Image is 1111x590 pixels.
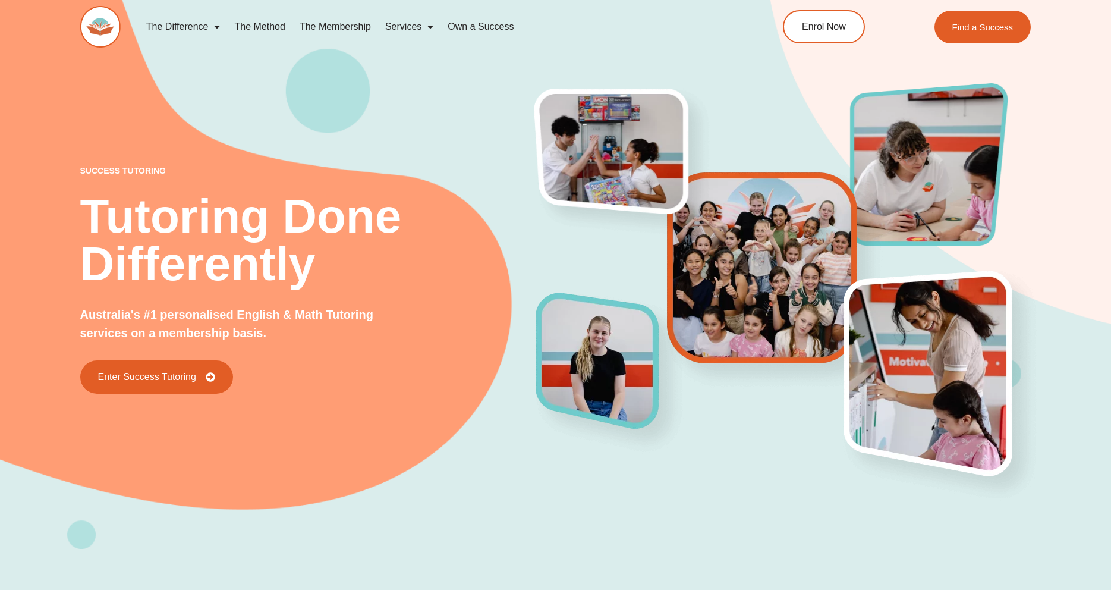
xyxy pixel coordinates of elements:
h2: Tutoring Done Differently [80,193,537,288]
a: The Method [227,13,292,40]
a: The Difference [139,13,228,40]
a: Enrol Now [783,10,865,43]
a: The Membership [292,13,378,40]
p: success tutoring [80,167,537,175]
span: Enrol Now [802,22,846,32]
span: Find a Success [952,23,1014,32]
nav: Menu [139,13,729,40]
a: Find a Success [934,11,1031,43]
a: Own a Success [440,13,521,40]
span: Enter Success Tutoring [98,372,196,382]
a: Services [378,13,440,40]
a: Enter Success Tutoring [80,360,233,394]
p: Australia's #1 personalised English & Math Tutoring services on a membership basis. [80,306,414,343]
